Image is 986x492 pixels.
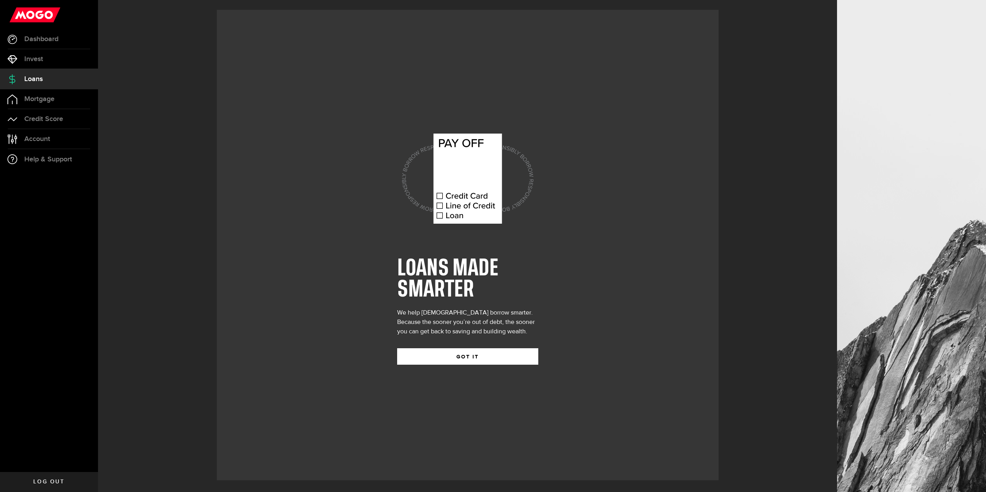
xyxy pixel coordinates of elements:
[397,258,538,300] h1: LOANS MADE SMARTER
[24,56,43,63] span: Invest
[24,156,72,163] span: Help & Support
[24,116,63,123] span: Credit Score
[24,76,43,83] span: Loans
[33,479,64,485] span: Log out
[24,36,58,43] span: Dashboard
[24,136,50,143] span: Account
[397,308,538,336] div: We help [DEMOGRAPHIC_DATA] borrow smarter. Because the sooner you’re out of debt, the sooner you ...
[397,348,538,365] button: GOT IT
[24,96,54,103] span: Mortgage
